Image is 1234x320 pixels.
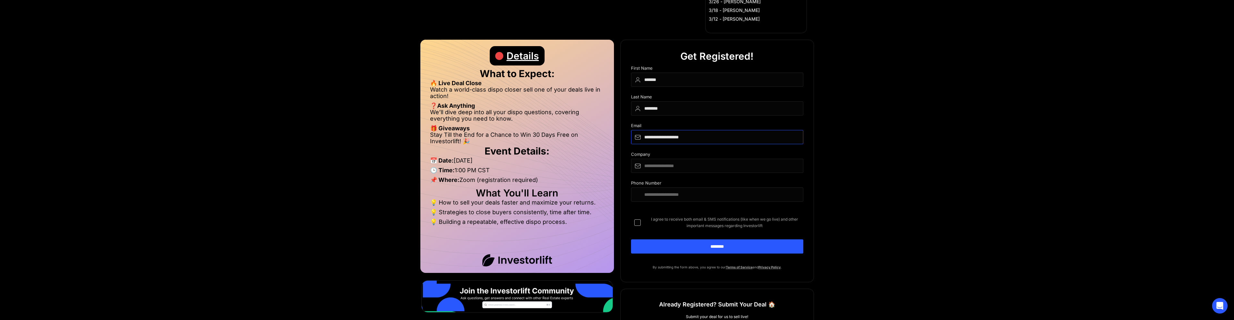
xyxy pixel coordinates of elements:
div: Open Intercom Messenger [1212,298,1228,314]
div: Get Registered! [680,46,754,66]
span: I agree to receive both email & SMS notifications (like when we go live) and other important mess... [646,216,803,229]
a: Terms of Service [726,265,753,269]
li: [DATE] [430,157,604,167]
strong: 📅 Date: [430,157,454,164]
a: Privacy Policy [758,265,781,269]
li: 1:00 PM CST [430,167,604,177]
strong: What to Expect: [480,68,555,79]
li: Stay Till the End for a Chance to Win 30 Days Free on Investorlift! 🎉 [430,132,604,145]
strong: 🎁 Giveaways [430,125,470,132]
form: DIspo Day Main Form [631,66,803,264]
div: Company [631,152,803,159]
h1: Already Registered? Submit Your Deal 🏠 [659,299,775,310]
li: Watch a world-class dispo closer sell one of your deals live in action! [430,86,604,103]
strong: 🕒 Time: [430,167,455,174]
div: First Name [631,66,803,73]
div: Email [631,123,803,130]
div: Submit your deal for us to sell live! [631,314,803,320]
div: Details [507,46,539,65]
strong: 🔥 Live Deal Close [430,80,482,86]
div: Phone Number [631,181,803,187]
li: 💡 Building a repeatable, effective dispo process. [430,219,604,225]
strong: Event Details: [485,145,549,157]
h2: What You'll Learn [430,190,604,196]
p: By submitting the form above, you agree to our and . [631,264,803,270]
div: Last Name [631,95,803,101]
li: 💡 How to sell your deals faster and maximize your returns. [430,199,604,209]
li: We’ll dive deep into all your dispo questions, covering everything you need to know. [430,109,604,125]
li: 💡 Strategies to close buyers consistently, time after time. [430,209,604,219]
strong: 📌 Where: [430,176,459,183]
strong: ❓Ask Anything [430,102,475,109]
li: Zoom (registration required) [430,177,604,186]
